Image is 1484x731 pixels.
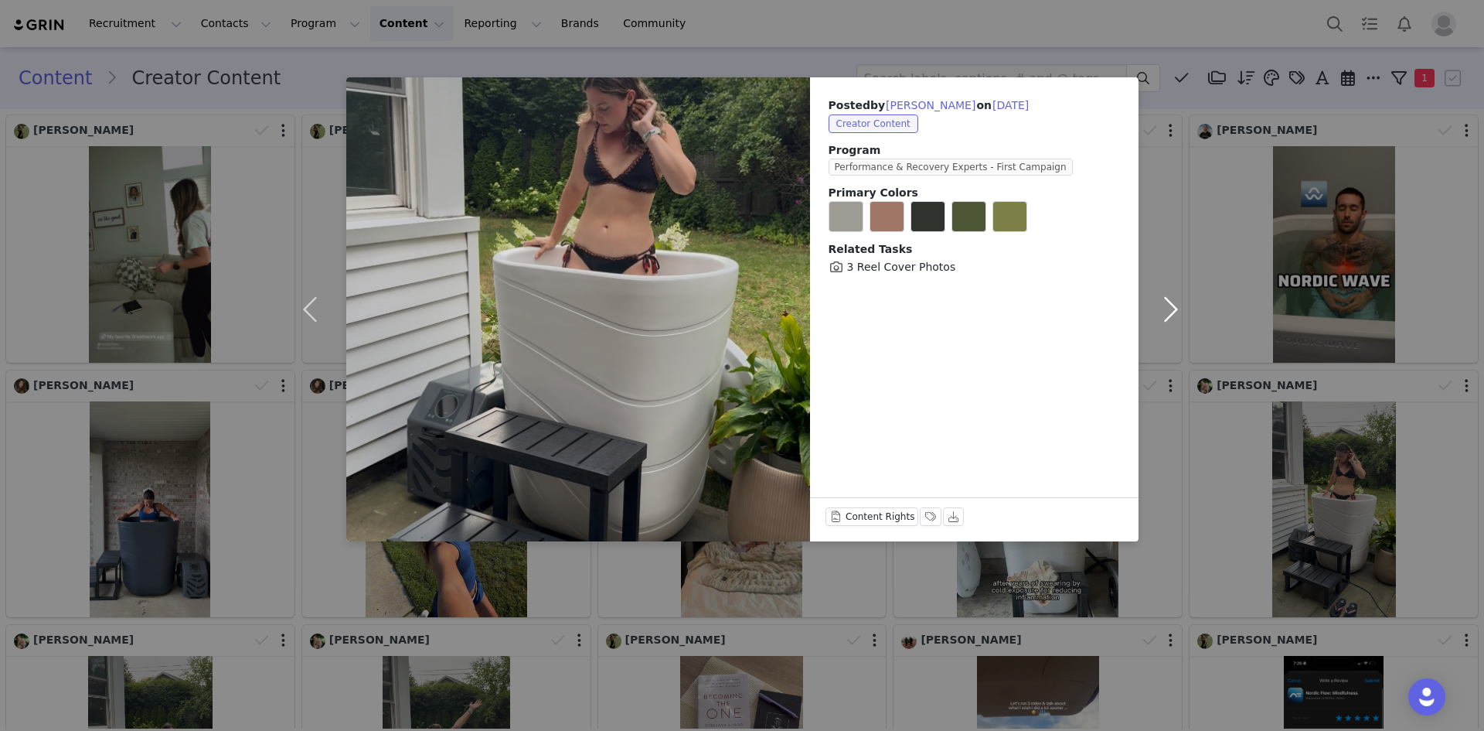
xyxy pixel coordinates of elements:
[885,96,976,114] button: [PERSON_NAME]
[829,142,1120,159] span: Program
[829,114,918,133] span: Creator Content
[829,160,1079,173] a: Performance & Recovery Experts - First Campaign
[847,259,956,275] span: 3 Reel Cover Photos
[992,96,1030,114] button: [DATE]
[829,99,1030,111] span: Posted on
[1408,678,1445,716] div: Open Intercom Messenger
[870,99,976,111] span: by
[829,159,1073,176] span: Performance & Recovery Experts - First Campaign
[829,243,913,255] span: Related Tasks
[829,186,918,199] span: Primary Colors
[825,507,919,526] button: Content Rights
